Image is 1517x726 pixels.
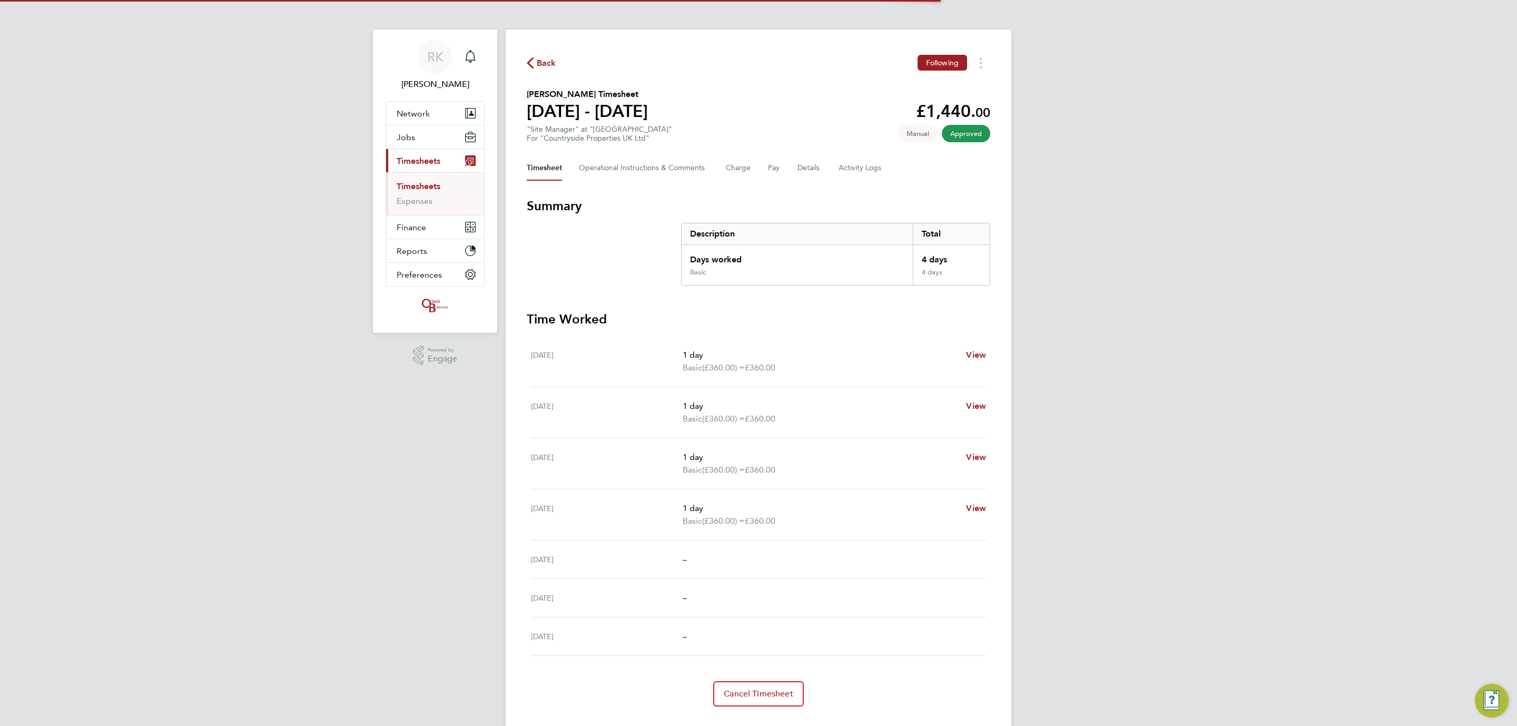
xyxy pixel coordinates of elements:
span: View [966,401,986,411]
p: 1 day [683,349,958,361]
div: 4 days [913,268,990,285]
div: Total [913,223,990,244]
span: – [683,631,687,641]
div: [DATE] [531,400,683,425]
button: Pay [768,155,781,181]
a: Timesheets [397,181,440,191]
a: View [966,502,986,515]
span: – [683,554,687,564]
span: Preferences [397,270,442,280]
span: Back [537,57,556,70]
span: View [966,503,986,513]
button: Activity Logs [839,155,883,181]
div: Timesheets [386,172,484,215]
span: Network [397,109,430,119]
button: Timesheet [527,155,562,181]
button: Network [386,102,484,125]
div: Description [682,223,913,244]
button: Cancel Timesheet [713,681,804,707]
span: Basic [683,464,702,476]
button: Following [918,55,967,71]
span: Basic [683,413,702,425]
span: – [683,593,687,603]
span: £360.00 [745,465,775,475]
span: Basic [683,515,702,527]
span: Timesheets [397,156,440,166]
button: Reports [386,239,484,262]
a: View [966,400,986,413]
span: Reports [397,246,427,256]
p: 1 day [683,502,958,515]
section: Timesheet [527,198,990,707]
span: Finance [397,222,426,232]
span: Reece Kershaw [386,78,485,91]
div: For "Countryside Properties UK Ltd" [527,134,672,143]
span: This timesheet was manually created. [898,125,938,142]
span: (£360.00) = [702,362,745,372]
button: Back [527,56,556,70]
div: Summary [681,223,990,286]
p: 1 day [683,400,958,413]
div: [DATE] [531,592,683,604]
span: View [966,350,986,360]
div: Days worked [682,245,913,268]
div: [DATE] [531,502,683,527]
span: (£360.00) = [702,414,745,424]
div: "Site Manager" at "[GEOGRAPHIC_DATA]" [527,125,672,143]
span: Powered by [428,346,457,355]
span: 00 [976,105,990,120]
button: Jobs [386,125,484,149]
span: £360.00 [745,516,775,526]
a: View [966,349,986,361]
span: Following [926,58,959,67]
span: View [966,452,986,462]
h2: [PERSON_NAME] Timesheet [527,88,648,101]
div: [DATE] [531,630,683,643]
span: This timesheet has been approved. [942,125,990,142]
span: £360.00 [745,414,775,424]
div: Basic [690,268,706,277]
button: Timesheets Menu [971,55,990,71]
div: 4 days [913,245,990,268]
a: Go to home page [386,297,485,314]
button: Timesheets [386,149,484,172]
span: £360.00 [745,362,775,372]
button: Operational Instructions & Comments [579,155,709,181]
span: (£360.00) = [702,516,745,526]
a: Expenses [397,196,432,206]
span: Engage [428,355,457,364]
div: [DATE] [531,451,683,476]
div: [DATE] [531,349,683,374]
h3: Time Worked [527,311,990,328]
span: (£360.00) = [702,465,745,475]
button: Charge [726,155,751,181]
button: Engage Resource Center [1475,684,1509,718]
span: Cancel Timesheet [724,689,793,699]
app-decimal: £1,440. [916,101,990,121]
button: Details [797,155,822,181]
h3: Summary [527,198,990,214]
button: Preferences [386,263,484,286]
span: Jobs [397,132,415,142]
div: [DATE] [531,553,683,566]
a: RK[PERSON_NAME] [386,40,485,91]
h1: [DATE] - [DATE] [527,101,648,122]
a: View [966,451,986,464]
button: Finance [386,215,484,239]
a: Powered byEngage [413,346,458,366]
p: 1 day [683,451,958,464]
span: RK [427,50,444,64]
span: Basic [683,361,702,374]
nav: Main navigation [373,30,497,333]
img: oneillandbrennan-logo-retina.png [420,297,450,314]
